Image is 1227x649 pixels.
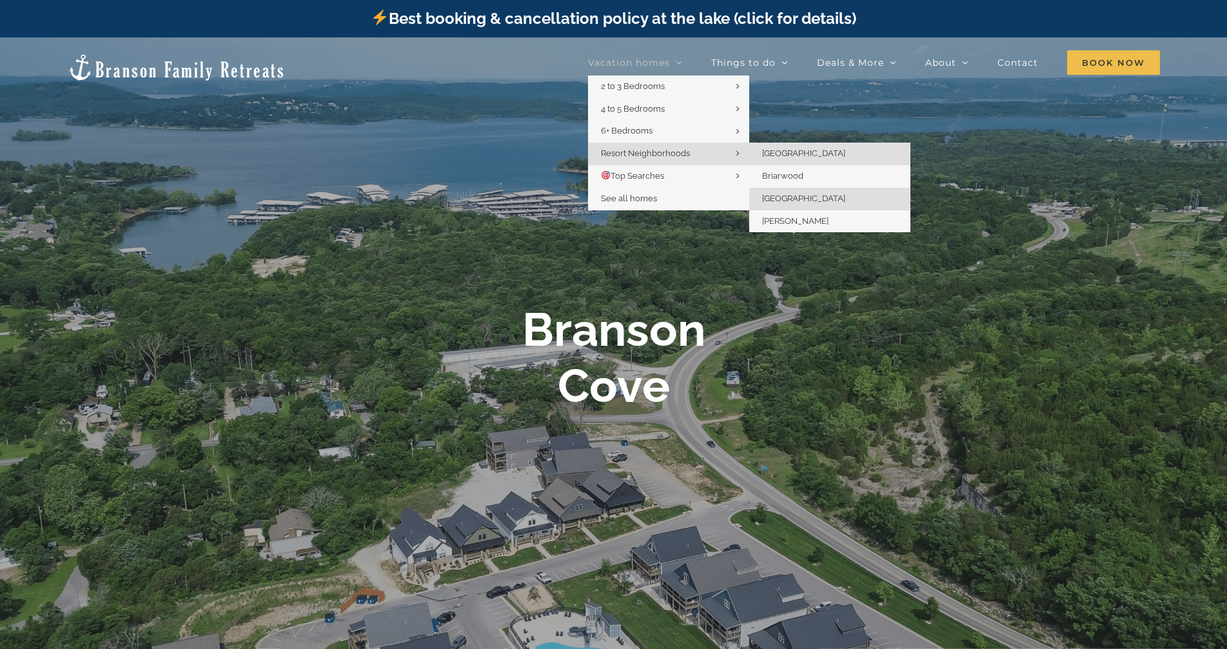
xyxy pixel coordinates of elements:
span: Deals & More [817,58,884,67]
span: [GEOGRAPHIC_DATA] [762,194,845,203]
span: Top Searches [601,171,664,181]
b: Branson Cove [522,302,705,412]
a: 🎯Top Searches [588,165,749,188]
span: See all homes [601,194,657,203]
img: Branson Family Retreats Logo [67,53,286,82]
a: Vacation homes [588,50,682,75]
a: Resort Neighborhoods [588,143,749,165]
span: 2 to 3 Bedrooms [601,81,665,91]
span: [PERSON_NAME] [762,216,829,226]
a: Contact [997,50,1038,75]
span: Things to do [711,58,776,67]
a: Deals & More [817,50,896,75]
nav: Main Menu [588,50,1160,75]
a: 2 to 3 Bedrooms [588,75,749,98]
a: 4 to 5 Bedrooms [588,98,749,121]
a: [PERSON_NAME] [749,210,910,233]
a: Book Now [1067,50,1160,75]
span: 4 to 5 Bedrooms [601,104,665,114]
a: Briarwood [749,165,910,188]
span: About [925,58,956,67]
span: Briarwood [762,171,803,181]
a: See all homes [588,188,749,210]
span: Resort Neighborhoods [601,148,690,158]
img: 🎯 [602,171,610,179]
a: Things to do [711,50,788,75]
span: Vacation homes [588,58,670,67]
span: 6+ Bedrooms [601,126,653,135]
a: [GEOGRAPHIC_DATA] [749,143,910,165]
a: About [925,50,968,75]
a: 6+ Bedrooms [588,120,749,143]
span: [GEOGRAPHIC_DATA] [762,148,845,158]
a: [GEOGRAPHIC_DATA] [749,188,910,210]
span: Contact [997,58,1038,67]
a: Best booking & cancellation policy at the lake (click for details) [371,9,856,28]
img: ⚡️ [372,10,388,25]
